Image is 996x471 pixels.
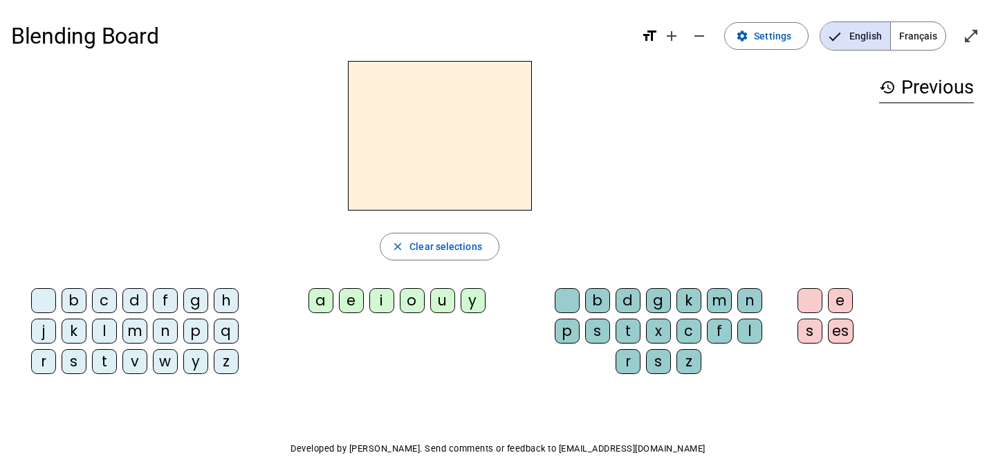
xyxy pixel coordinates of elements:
mat-icon: remove [691,28,708,44]
div: b [62,288,86,313]
div: j [31,319,56,344]
div: v [122,349,147,374]
div: t [92,349,117,374]
div: o [400,288,425,313]
mat-icon: close [391,240,404,253]
div: l [92,319,117,344]
div: r [31,349,56,374]
div: c [92,288,117,313]
div: p [183,319,208,344]
div: z [214,349,239,374]
div: k [676,288,701,313]
div: t [616,319,640,344]
button: Clear selections [380,233,499,260]
div: x [646,319,671,344]
button: Decrease font size [685,22,713,50]
div: u [430,288,455,313]
div: f [707,319,732,344]
div: a [308,288,333,313]
div: y [183,349,208,374]
div: es [828,319,854,344]
div: i [369,288,394,313]
span: Settings [754,28,791,44]
button: Increase font size [658,22,685,50]
div: z [676,349,701,374]
div: n [737,288,762,313]
div: h [214,288,239,313]
span: English [820,22,890,50]
div: w [153,349,178,374]
mat-icon: format_size [641,28,658,44]
mat-icon: history [879,79,896,96]
div: e [828,288,853,313]
div: y [461,288,486,313]
div: m [122,319,147,344]
div: b [585,288,610,313]
div: l [737,319,762,344]
div: d [616,288,640,313]
div: g [183,288,208,313]
button: Settings [724,22,809,50]
div: f [153,288,178,313]
div: e [339,288,364,313]
div: m [707,288,732,313]
div: g [646,288,671,313]
button: Enter full screen [957,22,985,50]
span: Français [891,22,946,50]
div: p [555,319,580,344]
div: s [797,319,822,344]
p: Developed by [PERSON_NAME]. Send comments or feedback to [EMAIL_ADDRESS][DOMAIN_NAME] [11,441,985,457]
div: n [153,319,178,344]
mat-icon: settings [736,30,748,42]
div: k [62,319,86,344]
div: s [646,349,671,374]
div: s [62,349,86,374]
mat-icon: open_in_full [963,28,979,44]
div: q [214,319,239,344]
mat-icon: add [663,28,680,44]
h1: Blending Board [11,14,630,58]
div: s [585,319,610,344]
div: c [676,319,701,344]
div: r [616,349,640,374]
span: Clear selections [409,238,482,255]
mat-button-toggle-group: Language selection [820,21,946,51]
h3: Previous [879,72,974,103]
div: d [122,288,147,313]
